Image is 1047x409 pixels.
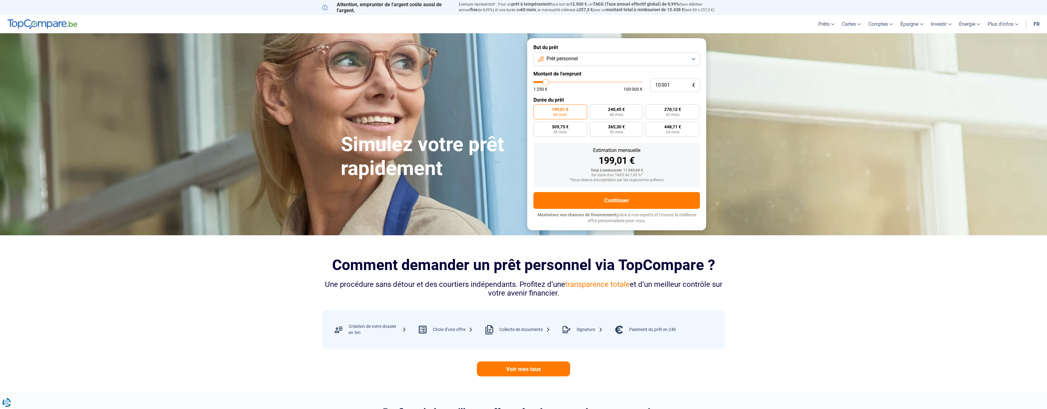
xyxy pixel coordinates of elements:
span: 257,3 € [578,7,593,12]
p: Attention, emprunter de l'argent coûte aussi de l'argent. [322,2,451,13]
p: Exemple représentatif : Pour un tous but de , un (taux débiteur annuel de 8,99%) et une durée de ... [459,2,725,13]
span: Maximisez vos chances de financement [537,212,616,217]
a: Comptes [865,15,897,33]
h2: Comment demander un prêt personnel via TopCompare ? [322,256,725,273]
span: TAEG (Taux annuel effectif global) de 8,99% [593,2,679,7]
a: Cartes [838,15,865,33]
span: fixe [470,7,478,12]
span: 199,01 € [552,107,569,112]
button: Continuer [533,192,700,209]
a: Prêts [815,15,838,33]
label: Montant de l'emprunt [533,71,700,77]
div: *Sous réserve d'acceptation par les organismes prêteurs [538,178,695,182]
span: 240,45 € [608,107,625,112]
span: 48 mois [610,113,623,117]
div: Signature [577,327,603,333]
span: 60 mois [520,7,536,12]
a: Plus d'infos [984,15,1022,33]
div: Total à rembourser: 11 940,60 € [538,168,695,173]
img: TopCompare [7,19,77,29]
span: 60 mois [553,113,567,117]
span: 24 mois [666,130,679,134]
span: prêt à tempérament [511,2,551,7]
span: 42 mois [666,113,679,117]
h1: Simulez votre prêt rapidement [341,133,520,181]
div: Création de votre dossier en 5m [349,324,406,336]
span: transparence totale [565,280,630,289]
span: 12.500 € [570,2,587,7]
div: Paiement du prêt en 24h [629,327,676,333]
a: fr [1030,15,1043,33]
a: Investir [927,15,955,33]
label: But du prêt [533,44,700,50]
span: € [692,83,695,88]
a: Énergie [955,15,984,33]
button: Prêt personnel [533,52,700,66]
p: grâce à nos experts et trouvez la meilleure offre personnalisée pour vous. [533,212,700,224]
span: 30 mois [610,130,623,134]
div: Choix d’une offre [433,327,473,333]
a: Voir mes taux [477,361,570,376]
span: Prêt personnel [546,55,578,62]
span: 36 mois [553,130,567,134]
span: 270,12 € [664,107,681,112]
span: 448,71 € [664,125,681,129]
div: Sur base d'un TAEG de 7,45 %* [538,173,695,177]
a: Épargne [897,15,927,33]
div: 199,01 € [538,156,695,165]
div: Une procédure sans détour et des courtiers indépendants. Profitez d’une et d’un meilleur contrôle... [322,280,725,298]
span: 365,30 € [608,125,625,129]
div: Collecte de documents [499,327,550,333]
span: 309,75 € [552,125,569,129]
span: 1 250 € [533,87,547,91]
span: montant total à rembourser de 15.438 € [606,7,684,12]
label: Durée du prêt [533,97,700,103]
div: Estimation mensuelle [538,148,695,153]
span: 100 000 € [624,87,642,91]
